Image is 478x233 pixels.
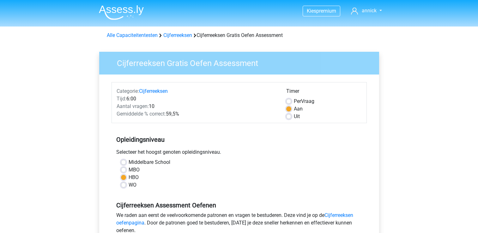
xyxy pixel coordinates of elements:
[107,32,158,38] a: Alle Capaciteitentesten
[117,96,126,102] span: Tijd:
[116,201,362,209] h5: Cijferreeksen Assessment Oefenen
[129,166,140,174] label: MBO
[129,181,136,189] label: WO
[163,32,192,38] a: Cijferreeksen
[307,8,316,14] span: Kies
[139,88,168,94] a: Cijferreeksen
[109,56,374,68] h3: Cijferreeksen Gratis Oefen Assessment
[99,5,144,20] img: Assessly
[294,113,300,120] label: Uit
[112,148,367,158] div: Selecteer het hoogst genoten opleidingsniveau.
[294,105,303,113] label: Aan
[112,103,281,110] div: 10
[104,32,374,39] div: Cijferreeksen Gratis Oefen Assessment
[117,111,166,117] span: Gemiddelde % correct:
[286,87,362,98] div: Timer
[112,110,281,118] div: 59,5%
[303,7,340,15] a: Kiespremium
[316,8,336,14] span: premium
[294,98,314,105] label: Vraag
[348,7,384,15] a: annick
[362,8,377,14] span: annick
[116,133,362,146] h5: Opleidingsniveau
[117,103,149,109] span: Aantal vragen:
[129,158,170,166] label: Middelbare School
[129,174,139,181] label: HBO
[117,88,139,94] span: Categorie:
[112,95,281,103] div: 6:00
[294,98,301,104] span: Per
